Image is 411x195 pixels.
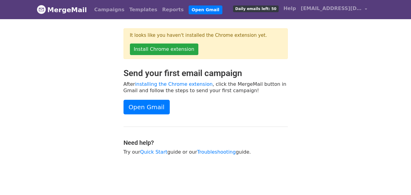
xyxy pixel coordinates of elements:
a: Install Chrome extension [130,44,198,55]
a: installing the Chrome extension [135,81,213,87]
a: MergeMail [37,3,87,16]
a: Troubleshooting [197,149,236,155]
a: Help [281,2,298,15]
p: It looks like you haven't installed the Chrome extension yet. [130,32,281,39]
a: Campaigns [92,4,127,16]
h4: Need help? [124,139,288,146]
a: Open Gmail [124,100,170,114]
a: Quick Start [140,149,167,155]
span: [EMAIL_ADDRESS][DOMAIN_NAME] [301,5,362,12]
span: Daily emails left: 50 [233,5,278,12]
a: [EMAIL_ADDRESS][DOMAIN_NAME] [298,2,370,17]
a: Open Gmail [189,5,222,14]
h2: Send your first email campaign [124,68,288,78]
a: Daily emails left: 50 [231,2,281,15]
img: MergeMail logo [37,5,46,14]
p: After , click the MergeMail button in Gmail and follow the steps to send your first campaign! [124,81,288,94]
p: Try our guide or our guide. [124,149,288,155]
a: Reports [160,4,186,16]
a: Templates [127,4,160,16]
